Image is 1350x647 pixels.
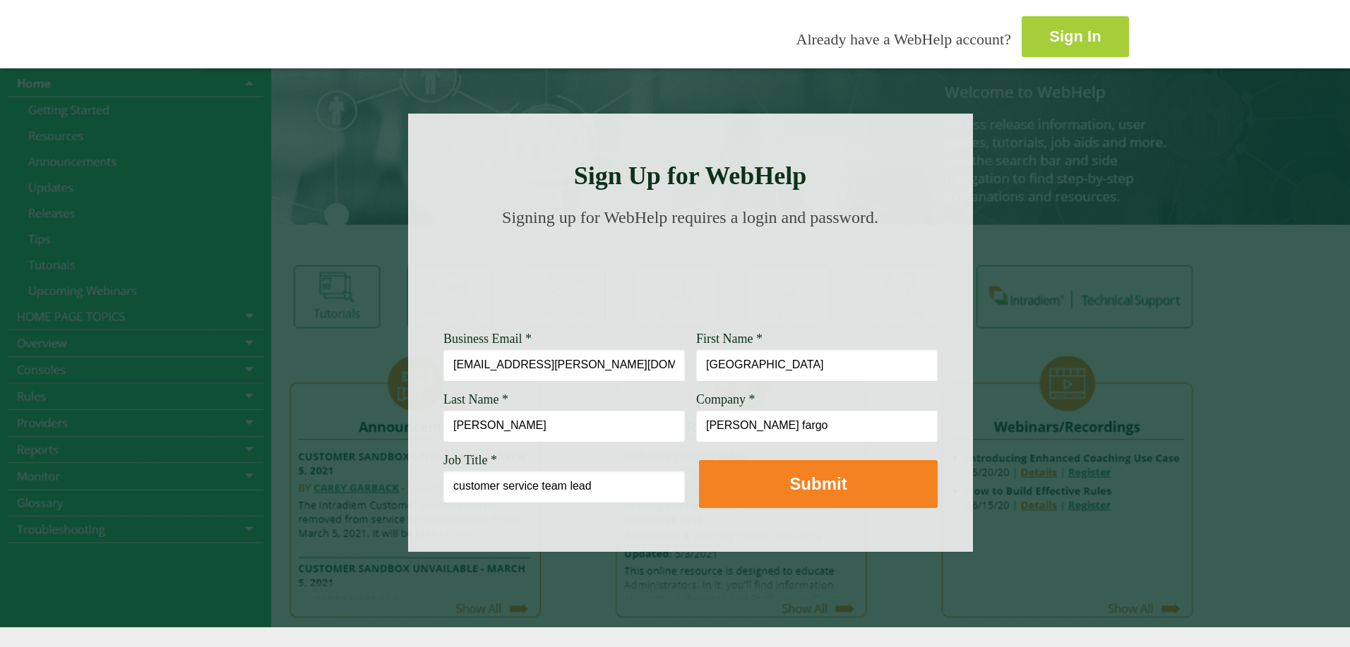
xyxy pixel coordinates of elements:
button: Submit [699,460,938,508]
strong: Sign In [1049,28,1101,45]
span: Already have a WebHelp account? [796,30,1011,48]
span: Job Title * [443,453,497,467]
span: Company * [696,392,755,406]
img: Need Credentials? Sign up below. Have Credentials? Use the sign-in button. [452,241,929,312]
span: Signing up for WebHelp requires a login and password. [502,208,878,226]
strong: Sign Up for WebHelp [574,162,807,190]
span: Last Name * [443,392,508,406]
a: Sign In [1022,16,1129,57]
span: Business Email * [443,332,532,346]
strong: Submit [789,474,847,493]
span: First Name * [696,332,763,346]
